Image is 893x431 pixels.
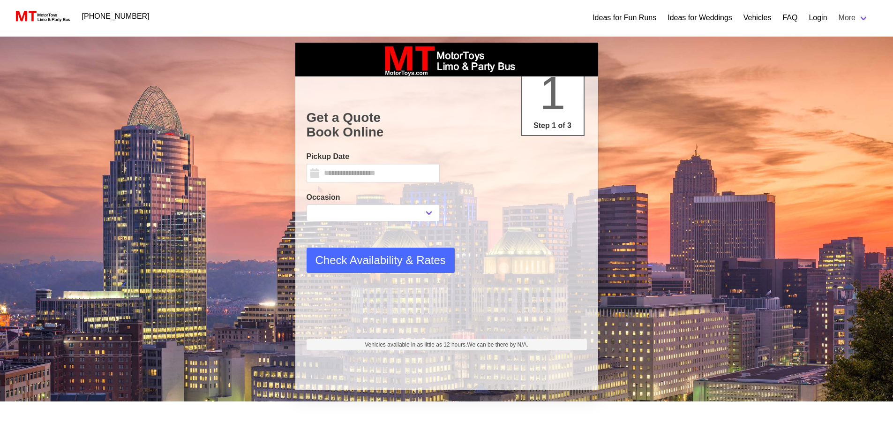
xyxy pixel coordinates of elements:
[743,12,772,23] a: Vehicles
[540,67,566,119] span: 1
[782,12,797,23] a: FAQ
[525,120,580,131] p: Step 1 of 3
[307,192,440,203] label: Occasion
[467,341,528,348] span: We can be there by N/A.
[307,248,455,273] button: Check Availability & Rates
[307,151,440,162] label: Pickup Date
[593,12,656,23] a: Ideas for Fun Runs
[809,12,827,23] a: Login
[13,10,71,23] img: MotorToys Logo
[76,7,155,26] a: [PHONE_NUMBER]
[315,252,446,269] span: Check Availability & Rates
[376,43,517,76] img: box_logo_brand.jpeg
[833,8,874,27] a: More
[365,340,528,349] span: Vehicles available in as little as 12 hours.
[668,12,732,23] a: Ideas for Weddings
[307,110,587,140] h1: Get a Quote Book Online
